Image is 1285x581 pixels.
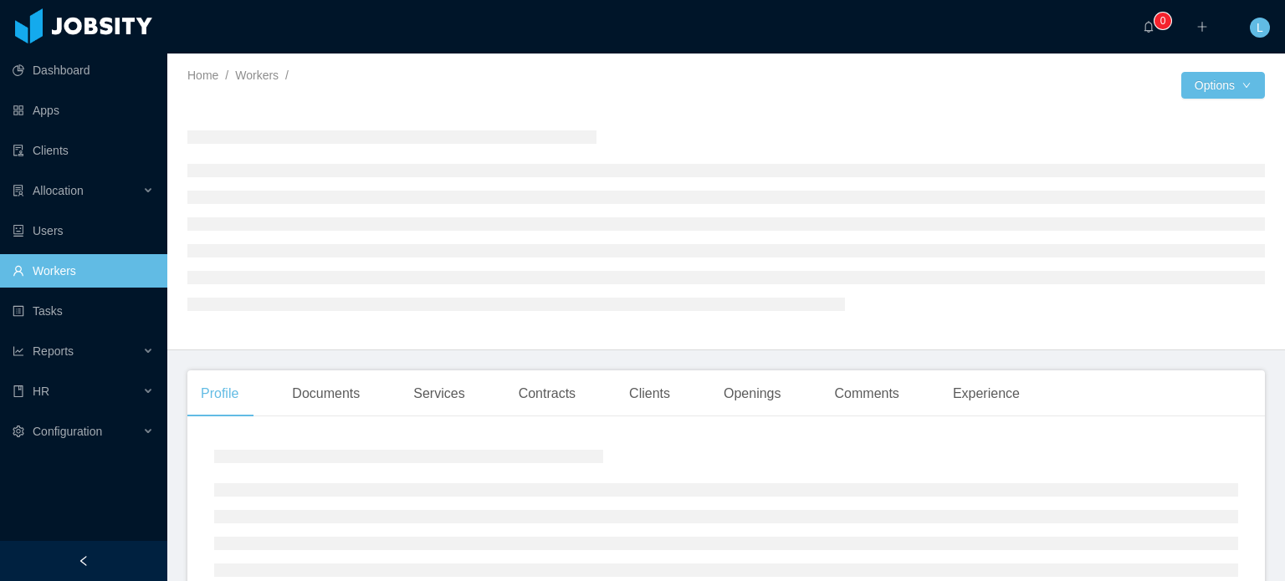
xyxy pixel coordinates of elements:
span: / [285,69,289,82]
i: icon: setting [13,426,24,437]
a: icon: userWorkers [13,254,154,288]
a: icon: appstoreApps [13,94,154,127]
i: icon: solution [13,185,24,196]
span: HR [33,385,49,398]
a: icon: auditClients [13,134,154,167]
i: icon: plus [1196,21,1208,33]
span: L [1257,18,1263,38]
a: icon: profileTasks [13,294,154,328]
button: Optionsicon: down [1181,72,1265,99]
i: icon: book [13,385,24,397]
i: icon: bell [1143,21,1154,33]
a: Home [187,69,218,82]
div: Documents [279,370,373,417]
a: Workers [235,69,279,82]
span: Reports [33,344,74,358]
div: Comments [822,370,913,417]
i: icon: line-chart [13,345,24,357]
div: Contracts [505,370,589,417]
div: Services [400,370,478,417]
div: Clients [616,370,683,417]
a: icon: robotUsers [13,214,154,247]
sup: 0 [1154,13,1171,29]
span: / [225,69,228,82]
a: icon: pie-chartDashboard [13,54,154,87]
div: Experience [939,370,1033,417]
div: Openings [710,370,795,417]
span: Configuration [33,425,102,438]
span: Allocation [33,184,84,197]
div: Profile [187,370,252,417]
